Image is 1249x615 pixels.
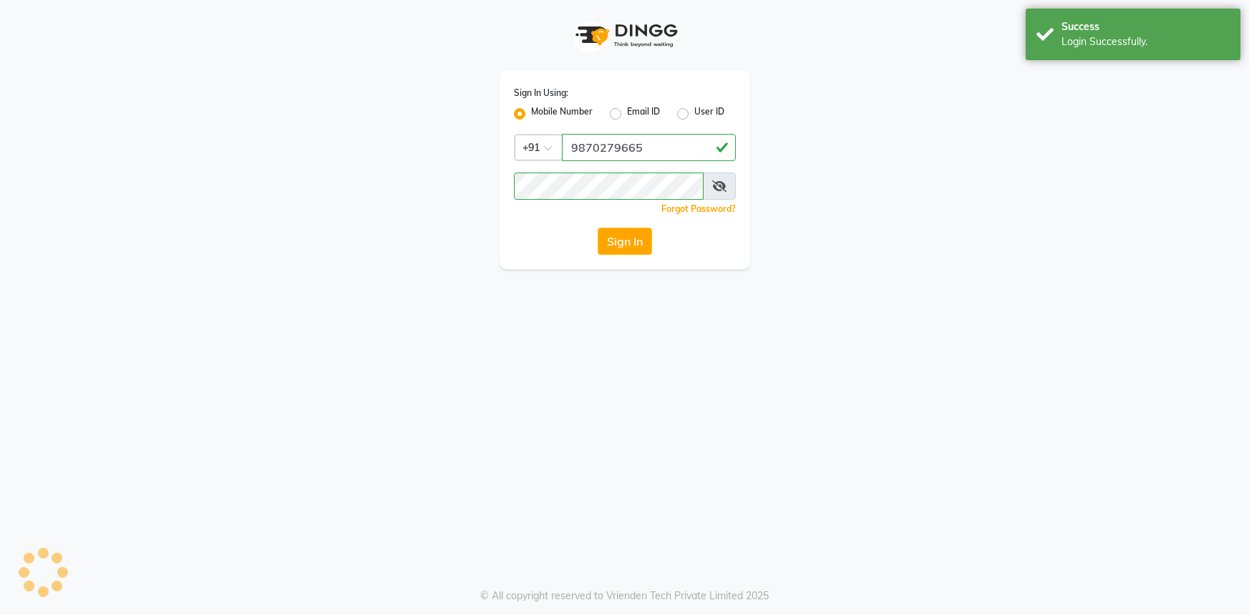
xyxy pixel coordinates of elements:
label: Sign In Using: [514,87,568,100]
input: Username [514,173,704,200]
label: User ID [694,105,724,122]
label: Mobile Number [531,105,593,122]
button: Sign In [598,228,652,255]
label: Email ID [627,105,660,122]
img: logo1.svg [568,14,682,57]
input: Username [562,134,736,161]
div: Login Successfully. [1061,34,1230,49]
a: Forgot Password? [661,203,736,214]
div: Success [1061,19,1230,34]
